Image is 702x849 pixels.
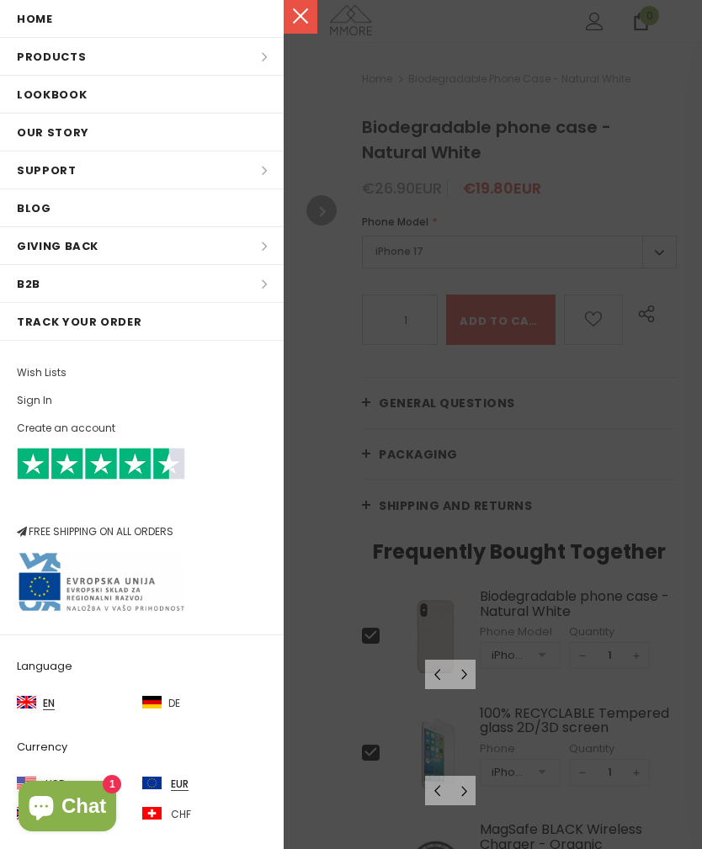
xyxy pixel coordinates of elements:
a: CHF [142,797,268,828]
img: i-lang-2.png [142,696,162,709]
label: Language [17,652,267,680]
span: EUR [171,778,189,791]
span: USD [45,778,66,791]
img: i-lang-1.png [17,696,36,709]
a: de [142,685,268,716]
a: EUR [142,766,268,797]
inbox-online-store-chat: Shopify online store chat [13,781,121,836]
span: Our Story [17,125,89,141]
img: Trust Pilot Stars [17,448,185,480]
iframe: Customer reviews powered by Trustpilot [17,480,267,523]
img: Javni Razpis [17,551,185,613]
span: FREE SHIPPING ON ALL ORDERS [17,455,267,539]
span: Wish Lists [17,364,66,381]
a: en [17,685,142,716]
span: Home [17,11,53,27]
span: Blog [17,200,51,216]
span: de [168,698,180,710]
span: Track your order [17,314,141,330]
span: CHF [171,809,191,821]
a: USD [17,766,142,797]
label: Currency [17,733,267,761]
span: Lookbook [17,87,87,103]
span: en [43,698,55,710]
a: Javni Razpis [17,574,185,588]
